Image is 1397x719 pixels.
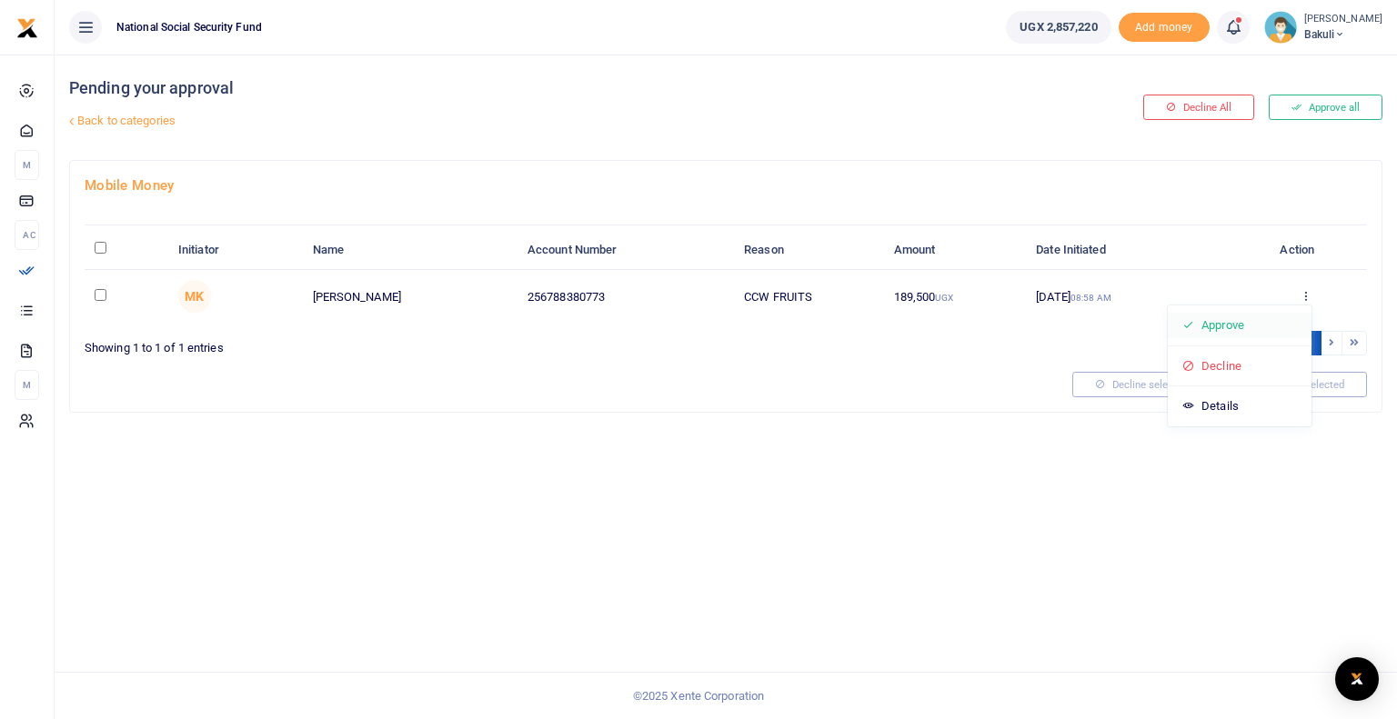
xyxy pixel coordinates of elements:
li: M [15,150,39,180]
th: Name: activate to sort column ascending [302,231,517,270]
a: Details [1168,394,1312,419]
div: Showing 1 to 1 of 1 entries [85,329,719,357]
th: Account Number: activate to sort column ascending [518,231,734,270]
li: Ac [15,220,39,250]
th: Action: activate to sort column ascending [1244,231,1367,270]
a: Back to categories [65,105,940,136]
th: Date Initiated: activate to sort column ascending [1026,231,1244,270]
small: 08:58 AM [1070,293,1111,303]
span: National Social Security Fund [109,19,269,35]
td: [PERSON_NAME] [302,270,517,323]
td: 189,500 [884,270,1027,323]
h4: Pending your approval [69,78,940,98]
span: Miriam Kantono [178,280,211,313]
td: 256788380773 [518,270,734,323]
li: Toup your wallet [1119,13,1210,43]
th: Initiator: activate to sort column ascending [168,231,303,270]
th: Reason: activate to sort column ascending [734,231,884,270]
div: Open Intercom Messenger [1335,657,1379,701]
button: Approve all [1269,95,1382,120]
li: Wallet ballance [999,11,1118,44]
th: : activate to sort column descending [85,231,168,270]
a: Approve [1168,313,1312,338]
a: profile-user [PERSON_NAME] Bakuli [1264,11,1382,44]
small: [PERSON_NAME] [1304,12,1382,27]
td: [DATE] [1026,270,1244,323]
a: UGX 2,857,220 [1006,11,1111,44]
span: UGX 2,857,220 [1020,18,1097,36]
li: M [15,370,39,400]
th: Amount: activate to sort column ascending [884,231,1027,270]
button: Decline All [1143,95,1254,120]
span: Bakuli [1304,26,1382,43]
h4: Mobile Money [85,175,1367,195]
small: UGX [935,293,952,303]
a: logo-small logo-large logo-large [16,20,38,34]
a: Decline [1168,354,1312,379]
a: Add money [1119,19,1210,33]
td: CCW FRUITS [734,270,884,323]
img: logo-small [16,17,38,39]
img: profile-user [1264,11,1297,44]
span: Add money [1119,13,1210,43]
